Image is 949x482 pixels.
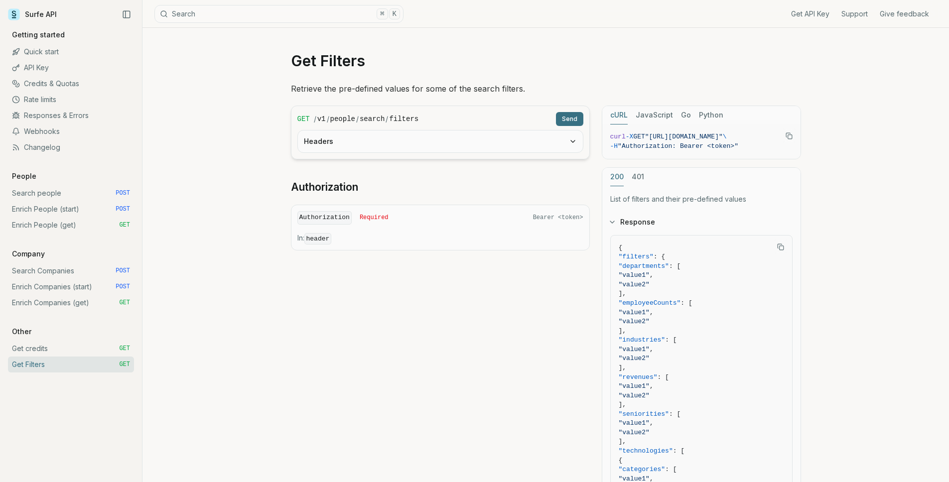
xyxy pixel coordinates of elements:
code: v1 [317,114,326,124]
span: , [650,382,654,390]
span: : [ [680,299,692,307]
span: Bearer <token> [533,214,583,222]
a: Give feedback [880,9,929,19]
span: "departments" [619,262,669,270]
p: Company [8,249,49,259]
a: Get API Key [791,9,829,19]
span: "value1" [619,419,650,427]
span: ], [619,401,627,408]
a: Search people POST [8,185,134,201]
span: GET [633,133,645,140]
p: Getting started [8,30,69,40]
button: Headers [298,130,583,152]
span: , [650,346,654,353]
span: : [ [669,262,680,270]
a: Enrich Companies (start) POST [8,279,134,295]
a: Authorization [291,180,358,194]
span: / [314,114,316,124]
a: Changelog [8,139,134,155]
a: API Key [8,60,134,76]
span: ], [619,364,627,371]
button: Python [699,106,723,124]
kbd: K [389,8,400,19]
button: Search⌘K [154,5,404,23]
span: GET [119,299,130,307]
button: Response [602,209,801,235]
a: Enrich People (start) POST [8,201,134,217]
span: : [ [669,410,680,418]
span: : [ [673,447,684,455]
span: "categories" [619,466,666,473]
span: "value1" [619,271,650,279]
button: Go [681,106,691,124]
a: Surfe API [8,7,57,22]
span: "value2" [619,355,650,362]
span: "value1" [619,309,650,316]
span: "industries" [619,336,666,344]
a: Credits & Quotas [8,76,134,92]
span: POST [116,267,130,275]
kbd: ⌘ [377,8,388,19]
p: Retrieve the pre-defined values for some of the search filters. [291,82,801,96]
span: curl [610,133,626,140]
button: Collapse Sidebar [119,7,134,22]
button: Copy Text [773,240,788,254]
span: ], [619,327,627,335]
span: : [ [665,336,677,344]
span: -H [610,142,618,150]
a: Get credits GET [8,341,134,357]
button: Send [556,112,583,126]
span: : [ [658,373,669,381]
button: 401 [632,168,644,186]
p: Other [8,327,35,337]
span: "seniorities" [619,410,669,418]
button: cURL [610,106,628,124]
a: Rate limits [8,92,134,108]
span: { [619,457,623,464]
a: Enrich Companies (get) GET [8,295,134,311]
span: , [650,309,654,316]
span: "value2" [619,281,650,288]
span: \ [723,133,727,140]
span: "Authorization: Bearer <token>" [618,142,738,150]
span: POST [116,283,130,291]
button: JavaScript [636,106,673,124]
span: POST [116,205,130,213]
span: , [650,419,654,427]
p: In: [297,233,583,244]
span: "value1" [619,382,650,390]
span: -X [626,133,634,140]
code: header [304,233,332,244]
span: Required [360,214,389,222]
span: / [386,114,388,124]
span: "technologies" [619,447,673,455]
a: Enrich People (get) GET [8,217,134,233]
a: Webhooks [8,123,134,139]
span: / [327,114,329,124]
span: ], [619,290,627,297]
span: GET [119,361,130,368]
span: GET [297,114,310,124]
span: : { [654,253,665,260]
p: List of filters and their pre-defined values [610,194,793,204]
span: ], [619,438,627,445]
code: Authorization [297,211,352,225]
code: search [360,114,385,124]
span: { [619,244,623,251]
button: Copy Text [782,128,797,143]
span: POST [116,189,130,197]
h1: Get Filters [291,52,801,70]
a: Support [841,9,868,19]
span: "value1" [619,346,650,353]
span: "[URL][DOMAIN_NAME]" [645,133,723,140]
p: People [8,171,40,181]
span: "value2" [619,318,650,325]
span: GET [119,221,130,229]
a: Get Filters GET [8,357,134,372]
span: GET [119,345,130,353]
span: "employeeCounts" [619,299,681,307]
a: Search Companies POST [8,263,134,279]
code: filters [389,114,418,124]
span: : [ [665,466,677,473]
a: Quick start [8,44,134,60]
